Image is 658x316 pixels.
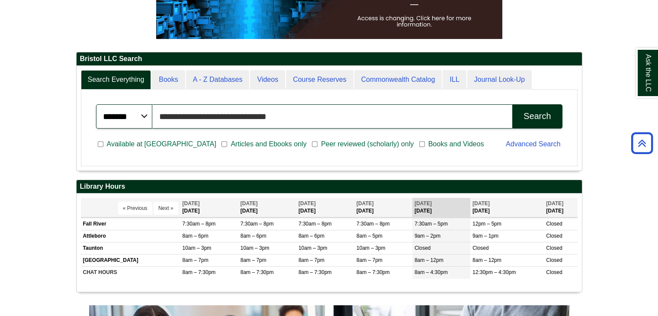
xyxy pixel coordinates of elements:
input: Books and Videos [419,140,425,148]
span: 8am – 12pm [414,257,443,263]
span: 8am – 5pm [356,233,382,239]
th: [DATE] [412,198,470,217]
td: Taunton [81,242,180,255]
span: [DATE] [183,200,200,206]
span: Articles and Ebooks only [227,139,310,149]
span: 10am – 3pm [299,245,327,251]
span: 8am – 7:30pm [299,269,332,275]
th: [DATE] [354,198,412,217]
span: 7:30am – 8pm [299,221,332,227]
span: 9am – 2pm [414,233,440,239]
a: Videos [250,70,285,90]
span: Closed [546,221,562,227]
span: Closed [546,245,562,251]
a: Back to Top [628,137,656,149]
span: 8am – 4:30pm [414,269,448,275]
a: Advanced Search [506,140,560,148]
span: 8am – 7:30pm [241,269,274,275]
span: 8am – 6pm [299,233,324,239]
th: [DATE] [470,198,544,217]
td: Fall River [81,218,180,230]
span: [DATE] [241,200,258,206]
span: 10am – 3pm [183,245,212,251]
td: CHAT HOURS [81,267,180,279]
span: 8am – 7pm [183,257,209,263]
span: 8am – 6pm [241,233,266,239]
span: 8am – 7pm [356,257,382,263]
span: 7:30am – 8pm [183,221,216,227]
button: Search [512,104,562,129]
h2: Bristol LLC Search [77,52,582,66]
th: [DATE] [544,198,577,217]
span: 7:30am – 8pm [356,221,390,227]
span: 10am – 3pm [356,245,385,251]
a: Course Reserves [286,70,353,90]
a: Journal Look-Up [467,70,532,90]
th: [DATE] [180,198,238,217]
span: 9am – 1pm [472,233,498,239]
span: Available at [GEOGRAPHIC_DATA] [103,139,220,149]
a: Search Everything [81,70,151,90]
span: 8am – 7pm [241,257,266,263]
button: « Previous [118,202,152,215]
span: 7:30am – 8pm [241,221,274,227]
a: Commonwealth Catalog [354,70,442,90]
span: Closed [546,233,562,239]
span: 12pm – 5pm [472,221,501,227]
span: 10am – 3pm [241,245,270,251]
td: [GEOGRAPHIC_DATA] [81,255,180,267]
span: [DATE] [472,200,490,206]
h2: Library Hours [77,180,582,193]
a: Books [152,70,185,90]
span: 8am – 12pm [472,257,501,263]
th: [DATE] [296,198,354,217]
input: Available at [GEOGRAPHIC_DATA] [98,140,103,148]
td: Attleboro [81,230,180,242]
span: 12:30pm – 4:30pm [472,269,516,275]
button: Next » [154,202,178,215]
span: [DATE] [414,200,432,206]
span: 8am – 6pm [183,233,209,239]
input: Articles and Ebooks only [221,140,227,148]
span: Closed [546,257,562,263]
th: [DATE] [238,198,296,217]
span: 8am – 7:30pm [356,269,390,275]
a: ILL [443,70,466,90]
div: Search [523,111,551,121]
span: 8am – 7:30pm [183,269,216,275]
span: [DATE] [356,200,374,206]
span: Closed [546,269,562,275]
span: Books and Videos [425,139,488,149]
span: [DATE] [546,200,563,206]
span: Peer reviewed (scholarly) only [318,139,417,149]
span: 8am – 7pm [299,257,324,263]
span: Closed [414,245,430,251]
span: [DATE] [299,200,316,206]
span: Closed [472,245,488,251]
a: A - Z Databases [186,70,250,90]
span: 7:30am – 5pm [414,221,448,227]
input: Peer reviewed (scholarly) only [312,140,318,148]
